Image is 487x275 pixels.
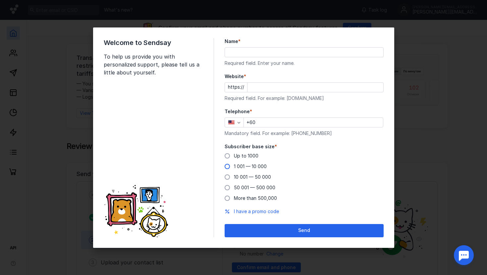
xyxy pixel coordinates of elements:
font: Name [225,38,238,44]
font: Required field. For example: [DOMAIN_NAME] [225,95,324,101]
span: 10 001 — 50 000 [234,174,271,180]
button: Send [225,224,384,237]
font: Up to 1000 [234,153,258,159]
font: Telephone [225,109,250,114]
span: 1 001 — 10 000 [234,163,267,169]
span: 50 001 — 500 000 [234,185,275,190]
font: Required field. Enter your name. [225,60,295,66]
font: Subscriber base size [225,144,275,149]
font: More than 500,000 [234,195,277,201]
font: Send [298,227,310,233]
button: I have a promo code [234,208,279,215]
font: To help us provide you with personalized support, please tell us a little about yourself. [104,53,199,76]
font: Mandatory field. For example: [PHONE_NUMBER] [225,130,332,136]
font: I have a promo code [234,208,279,214]
font: Welcome to Sendsay [104,39,171,47]
font: Website [225,73,244,79]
